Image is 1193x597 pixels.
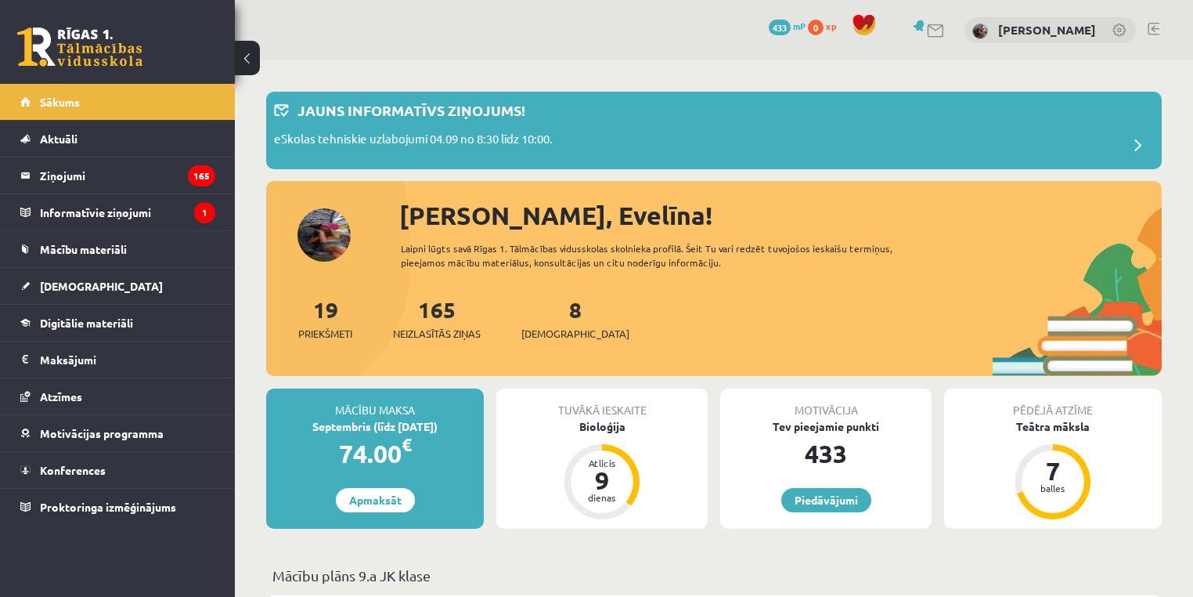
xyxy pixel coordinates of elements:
a: Piedāvājumi [781,488,871,512]
div: 433 [720,435,932,472]
a: 8[DEMOGRAPHIC_DATA] [521,295,629,342]
a: 19Priekšmeti [298,295,352,342]
span: Priekšmeti [298,326,352,342]
span: Neizlasītās ziņas [393,326,481,342]
div: dienas [578,493,625,502]
div: Atlicis [578,458,625,468]
a: Teātra māksla 7 balles [944,418,1162,522]
a: [PERSON_NAME] [998,22,1096,38]
div: 9 [578,468,625,493]
span: € [402,433,412,456]
div: Mācību maksa [266,389,484,418]
a: 433 mP [769,20,806,32]
a: 165Neizlasītās ziņas [393,295,481,342]
span: [DEMOGRAPHIC_DATA] [521,326,629,342]
a: Aktuāli [20,121,215,157]
a: [DEMOGRAPHIC_DATA] [20,268,215,304]
img: Evelīna Bernatoviča [972,24,988,39]
a: Ziņojumi165 [20,157,215,194]
a: Konferences [20,452,215,488]
span: Sākums [40,95,80,109]
div: balles [1029,483,1076,493]
p: Jauns informatīvs ziņojums! [297,99,525,121]
legend: Ziņojumi [40,157,215,194]
a: Motivācijas programma [20,415,215,451]
legend: Maksājumi [40,342,215,378]
div: 74.00 [266,435,484,472]
span: mP [793,20,806,32]
a: Maksājumi [20,342,215,378]
span: Mācību materiāli [40,242,127,256]
span: Digitālie materiāli [40,316,133,330]
span: Konferences [40,463,106,477]
div: Teātra māksla [944,418,1162,435]
div: Motivācija [720,389,932,418]
span: xp [826,20,836,32]
i: 1 [194,202,215,223]
div: Pēdējā atzīme [944,389,1162,418]
a: Apmaksāt [336,488,415,512]
a: Mācību materiāli [20,231,215,267]
span: Motivācijas programma [40,426,164,440]
a: Jauns informatīvs ziņojums! eSkolas tehniskie uzlabojumi 04.09 no 8:30 līdz 10:00. [274,99,1154,161]
p: eSkolas tehniskie uzlabojumi 04.09 no 8:30 līdz 10:00. [274,130,553,152]
a: Sākums [20,84,215,120]
a: Proktoringa izmēģinājums [20,489,215,525]
div: [PERSON_NAME], Evelīna! [399,197,1162,234]
div: Septembris (līdz [DATE]) [266,418,484,435]
div: Tev pieejamie punkti [720,418,932,435]
legend: Informatīvie ziņojumi [40,194,215,230]
a: Rīgas 1. Tālmācības vidusskola [17,27,142,67]
a: 0 xp [808,20,844,32]
a: Atzīmes [20,378,215,414]
span: Proktoringa izmēģinājums [40,500,176,514]
span: Aktuāli [40,132,77,146]
a: Informatīvie ziņojumi1 [20,194,215,230]
div: Bioloģija [496,418,708,435]
span: [DEMOGRAPHIC_DATA] [40,279,163,293]
p: Mācību plāns 9.a JK klase [272,565,1155,586]
a: Digitālie materiāli [20,305,215,341]
i: 165 [188,165,215,186]
span: 433 [769,20,791,35]
span: Atzīmes [40,389,82,403]
div: 7 [1029,458,1076,483]
div: Tuvākā ieskaite [496,389,708,418]
span: 0 [808,20,824,35]
div: Laipni lūgts savā Rīgas 1. Tālmācības vidusskolas skolnieka profilā. Šeit Tu vari redzēt tuvojošo... [401,241,938,270]
a: Bioloģija Atlicis 9 dienas [496,418,708,522]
